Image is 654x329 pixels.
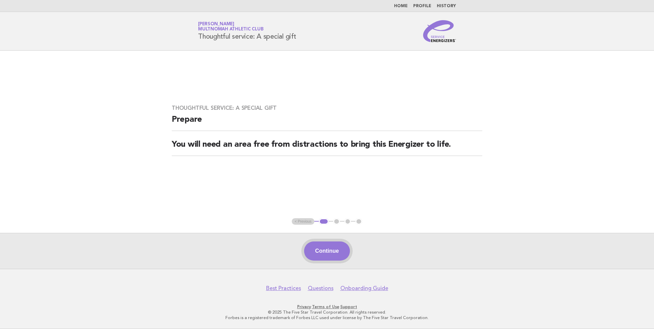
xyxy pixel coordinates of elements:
h2: Prepare [172,114,482,131]
a: Profile [413,4,431,8]
img: Service Energizers [423,20,456,42]
a: Privacy [297,304,311,309]
span: Multnomah Athletic Club [198,27,263,32]
a: Best Practices [266,285,301,292]
button: 1 [319,218,329,225]
a: Home [394,4,408,8]
a: Questions [308,285,333,292]
p: Forbes is a registered trademark of Forbes LLC used under license by The Five Star Travel Corpora... [118,315,536,320]
p: · · [118,304,536,310]
button: Continue [304,241,350,261]
h2: You will need an area free from distractions to bring this Energizer to life. [172,139,482,156]
h3: Thoughtful service: A special gift [172,105,482,111]
a: Onboarding Guide [340,285,388,292]
a: [PERSON_NAME]Multnomah Athletic Club [198,22,263,31]
h1: Thoughtful service: A special gift [198,22,296,40]
a: Terms of Use [312,304,339,309]
p: © 2025 The Five Star Travel Corporation. All rights reserved. [118,310,536,315]
a: Support [340,304,357,309]
a: History [437,4,456,8]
